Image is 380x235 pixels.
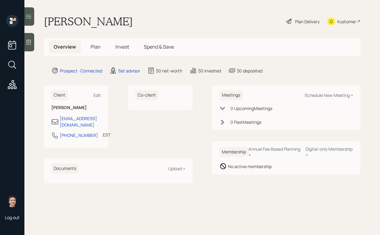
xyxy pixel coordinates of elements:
[295,18,320,25] div: Plan Delivery
[305,92,353,98] div: Schedule New Meeting +
[51,105,101,110] h6: [PERSON_NAME]
[198,68,221,74] div: $0 invested
[144,43,174,50] span: Spend & Save
[54,43,76,50] span: Overview
[91,43,101,50] span: Plan
[118,68,140,74] div: Set advisor
[219,147,248,157] h6: Membership
[103,132,110,138] div: EST
[51,163,79,174] h6: Documents
[6,195,18,207] img: robby-grisanti-headshot.png
[115,43,129,50] span: Invest
[60,115,101,128] div: [EMAIL_ADDRESS][DOMAIN_NAME]
[306,146,353,158] div: Digital-only Membership +
[60,132,98,138] div: [PHONE_NUMBER]
[44,15,133,28] h1: [PERSON_NAME]
[60,68,102,74] div: Prospect · Connected
[5,215,20,220] div: Log out
[156,68,182,74] div: $0 net-worth
[168,166,185,171] div: Upload +
[248,146,301,158] div: Annual Fee Based Planning +
[230,105,272,112] div: 0 Upcoming Meeting s
[337,18,356,25] div: Kustomer
[228,163,272,170] div: No active membership
[230,119,261,125] div: 0 Past Meeting s
[219,90,243,100] h6: Meetings
[51,90,68,100] h6: Client
[135,90,158,100] h6: Co-client
[237,68,262,74] div: $0 deposited
[93,92,101,98] div: Edit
